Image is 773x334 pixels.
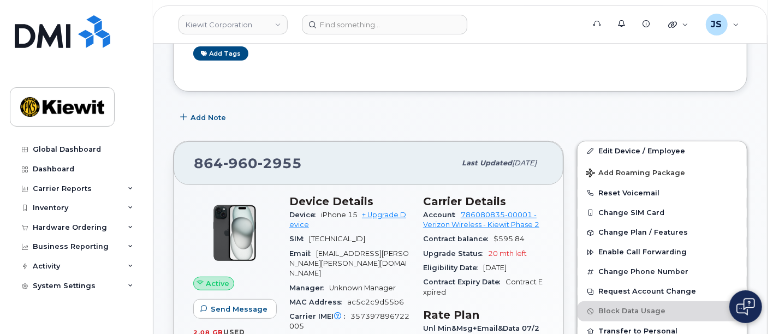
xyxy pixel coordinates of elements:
img: Open chat [736,298,755,315]
div: Quicklinks [661,14,696,35]
span: Send Message [211,304,267,314]
span: ac5c2c9d55b6 [347,298,404,306]
a: Add tags [193,46,248,60]
span: Add Note [191,112,226,123]
button: Request Account Change [578,282,747,301]
span: Contract Expiry Date [423,278,506,286]
button: Change Phone Number [578,262,747,282]
h3: Carrier Details [423,195,544,208]
span: Contract Expired [423,278,543,296]
button: Add Note [173,108,235,128]
span: Unknown Manager [329,284,396,292]
span: MAC Address [289,298,347,306]
a: Edit Device / Employee [578,141,747,161]
span: Account [423,211,461,219]
span: Device [289,211,321,219]
button: Reset Voicemail [578,183,747,203]
button: Enable Call Forwarding [578,242,747,262]
input: Find something... [302,15,467,34]
span: 864 [194,155,302,171]
button: Change SIM Card [578,203,747,223]
a: 786080835-00001 - Verizon Wireless - Kiewit Phase 2 [423,211,539,229]
span: [TECHNICAL_ID] [309,235,365,243]
span: iPhone 15 [321,211,358,219]
span: Active [206,278,229,289]
a: Kiewit Corporation [179,15,288,34]
span: 960 [223,155,258,171]
span: Email [289,249,316,258]
span: SIM [289,235,309,243]
span: 20 mth left [488,249,527,258]
button: Change Plan / Features [578,223,747,242]
span: Change Plan / Features [598,229,688,237]
span: [DATE] [483,264,507,272]
span: Enable Call Forwarding [598,248,687,257]
span: Manager [289,284,329,292]
button: Send Message [193,299,277,319]
span: Add Roaming Package [586,169,685,179]
span: $595.84 [493,235,525,243]
span: [EMAIL_ADDRESS][PERSON_NAME][PERSON_NAME][DOMAIN_NAME] [289,249,409,278]
span: JS [711,18,722,31]
img: iPhone_15_Black.png [202,200,267,266]
h3: Rate Plan [423,308,544,321]
span: [DATE] [512,159,537,167]
span: Last updated [462,159,512,167]
span: Upgrade Status [423,249,488,258]
button: Add Roaming Package [578,161,747,183]
button: Block Data Usage [578,301,747,321]
h3: Device Details [289,195,410,208]
span: Eligibility Date [423,264,483,272]
span: Contract balance [423,235,493,243]
div: Jenna Savard [698,14,747,35]
span: 2955 [258,155,302,171]
span: Carrier IMEI [289,312,350,320]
